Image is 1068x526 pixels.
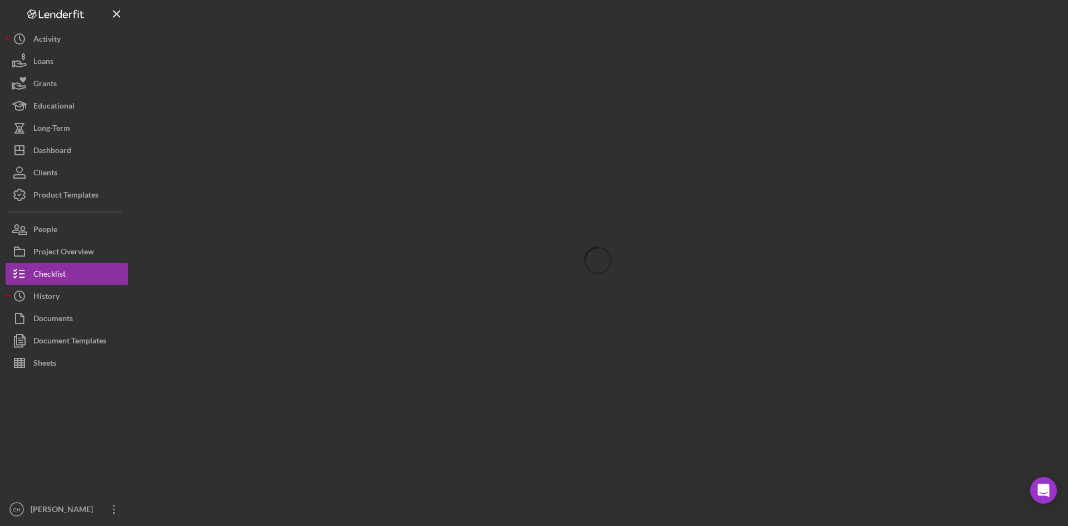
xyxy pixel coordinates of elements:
button: CH[PERSON_NAME] [6,498,128,520]
button: Document Templates [6,330,128,352]
div: [PERSON_NAME] [28,498,100,523]
div: Project Overview [33,240,94,266]
div: Product Templates [33,184,98,209]
div: Clients [33,161,57,186]
button: People [6,218,128,240]
div: Dashboard [33,139,71,164]
button: Checklist [6,263,128,285]
div: Sheets [33,352,56,377]
button: Dashboard [6,139,128,161]
button: Grants [6,72,128,95]
div: Activity [33,28,61,53]
button: Loans [6,50,128,72]
button: Educational [6,95,128,117]
button: Sheets [6,352,128,374]
button: Long-Term [6,117,128,139]
div: Educational [33,95,75,120]
div: History [33,285,60,310]
text: CH [13,507,21,513]
div: People [33,218,57,243]
div: Documents [33,307,73,332]
div: Grants [33,72,57,97]
button: Activity [6,28,128,50]
button: Documents [6,307,128,330]
div: Loans [33,50,53,75]
button: Project Overview [6,240,128,263]
button: History [6,285,128,307]
div: Document Templates [33,330,106,355]
div: Open Intercom Messenger [1030,477,1057,504]
div: Long-Term [33,117,70,142]
div: Checklist [33,263,66,288]
button: Clients [6,161,128,184]
button: Product Templates [6,184,128,206]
